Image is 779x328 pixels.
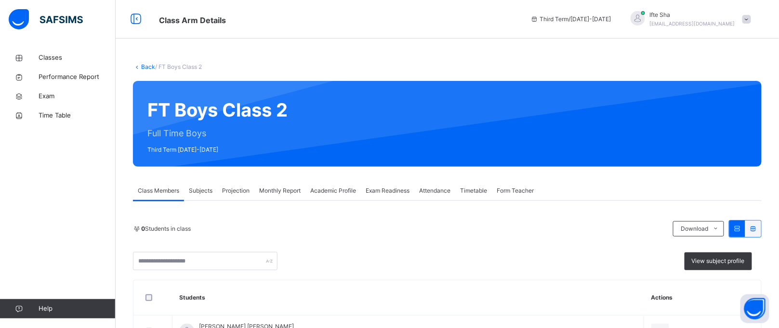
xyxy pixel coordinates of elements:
[9,9,83,29] img: safsims
[155,63,202,70] span: / FT Boys Class 2
[39,72,116,82] span: Performance Report
[259,186,301,195] span: Monthly Report
[39,53,116,63] span: Classes
[39,304,115,314] span: Help
[419,186,450,195] span: Attendance
[141,225,145,232] b: 0
[740,294,769,323] button: Open asap
[141,224,191,233] span: Students in class
[159,15,226,25] span: Class Arm Details
[692,257,745,265] span: View subject profile
[460,186,487,195] span: Timetable
[530,15,611,24] span: session/term information
[644,280,761,315] th: Actions
[366,186,409,195] span: Exam Readiness
[39,92,116,101] span: Exam
[138,186,179,195] span: Class Members
[681,224,708,233] span: Download
[141,63,155,70] a: Back
[222,186,250,195] span: Projection
[621,11,756,28] div: IfteSha
[172,280,644,315] th: Students
[39,111,116,120] span: Time Table
[189,186,212,195] span: Subjects
[310,186,356,195] span: Academic Profile
[650,11,735,19] span: Ifte Sha
[497,186,534,195] span: Form Teacher
[650,21,735,26] span: [EMAIL_ADDRESS][DOMAIN_NAME]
